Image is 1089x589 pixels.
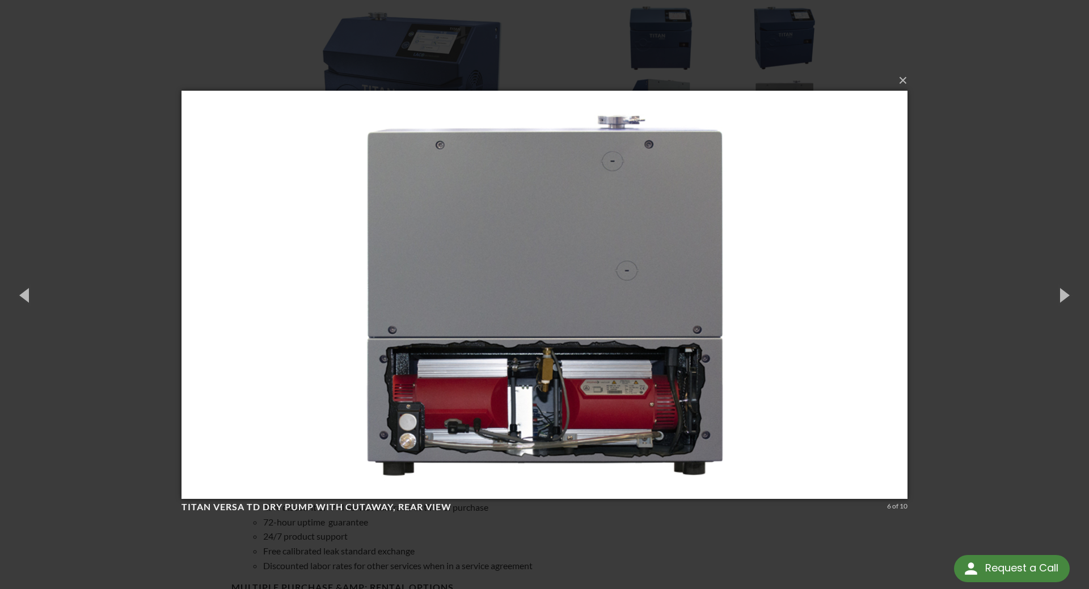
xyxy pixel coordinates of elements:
button: × [185,68,911,93]
button: Next (Right arrow key) [1038,264,1089,326]
img: TITAN VERSA TD Dry Pump with Cutaway, rear view [181,68,907,522]
div: 6 of 10 [887,501,907,511]
div: Request a Call [954,555,1070,582]
div: Request a Call [985,555,1058,581]
h4: TITAN VERSA TD Dry Pump with Cutaway, rear view [181,501,887,513]
img: round button [962,560,980,578]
